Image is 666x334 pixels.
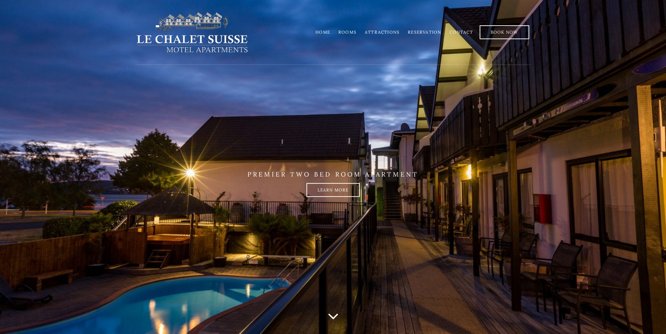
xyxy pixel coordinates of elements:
[480,25,529,39] a: Book Now
[449,29,473,35] a: Contact
[135,170,531,178] p: PREMIER TWO BED ROOM APARTMENT
[365,29,399,35] a: Attractions
[408,29,441,35] a: Reservation
[306,183,360,197] a: Learn more
[135,11,249,53] img: lechaletsuisse
[338,29,356,35] a: Rooms
[315,29,330,35] a: Home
